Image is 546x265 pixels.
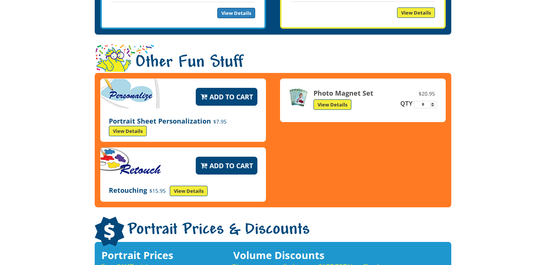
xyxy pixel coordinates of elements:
[232,251,436,259] h3: Volume Discounts
[217,8,255,18] a: View Details
[147,187,168,194] span: $15.95
[416,90,437,98] span: $20.95
[289,88,308,107] img: Photo Magnet Set
[109,117,257,136] p: Portrait Sheet Personalization
[313,89,373,98] strong: Photo Magnet Set
[397,7,435,18] a: View Details
[100,251,189,259] h3: Portrait Prices
[196,88,257,106] button: Add to Cart
[95,44,451,83] h1: Other Fun Stuff
[95,217,451,248] h1: Portrait Prices & Discounts
[313,99,351,110] a: View Details
[109,126,147,136] a: View Details
[109,186,257,196] p: Retouching
[170,186,208,196] a: View Details
[211,118,229,125] span: $7.95
[400,100,413,107] label: QTY
[196,157,257,175] button: Add to Cart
